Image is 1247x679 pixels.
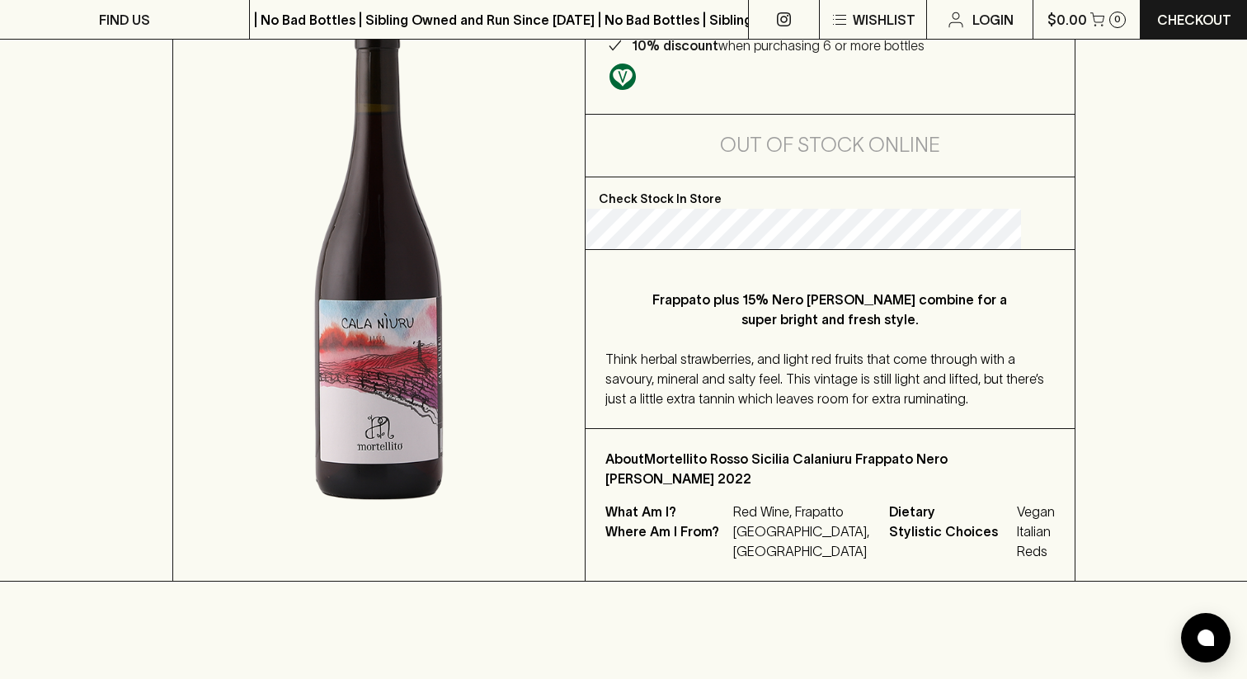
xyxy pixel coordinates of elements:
[605,502,729,521] p: What Am I?
[733,502,869,521] p: Red Wine, Frapatto
[733,521,869,561] p: [GEOGRAPHIC_DATA], [GEOGRAPHIC_DATA]
[638,290,1022,329] p: Frappato plus 15% Nero [PERSON_NAME] combine for a super bright and fresh style.
[1157,10,1231,30] p: Checkout
[605,59,640,94] a: Made without the use of any animal products.
[889,521,1013,561] span: Stylistic Choices
[972,10,1014,30] p: Login
[609,64,636,90] img: Vegan
[1198,629,1214,646] img: bubble-icon
[1047,10,1087,30] p: $0.00
[1017,521,1055,561] span: Italian Reds
[632,35,925,55] p: when purchasing 6 or more bottles
[586,177,1075,209] p: Check Stock In Store
[605,449,1055,488] p: About Mortellito Rosso Sicilia Calaniuru Frappato Nero [PERSON_NAME] 2022
[605,351,1044,406] span: Think herbal strawberries, and light red fruits that come through with a savoury, mineral and sal...
[1017,502,1055,521] span: Vegan
[99,10,150,30] p: FIND US
[853,10,915,30] p: Wishlist
[1114,15,1121,24] p: 0
[889,502,1013,521] span: Dietary
[605,521,729,561] p: Where Am I From?
[720,132,940,158] h5: Out of Stock Online
[632,38,718,53] b: 10% discount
